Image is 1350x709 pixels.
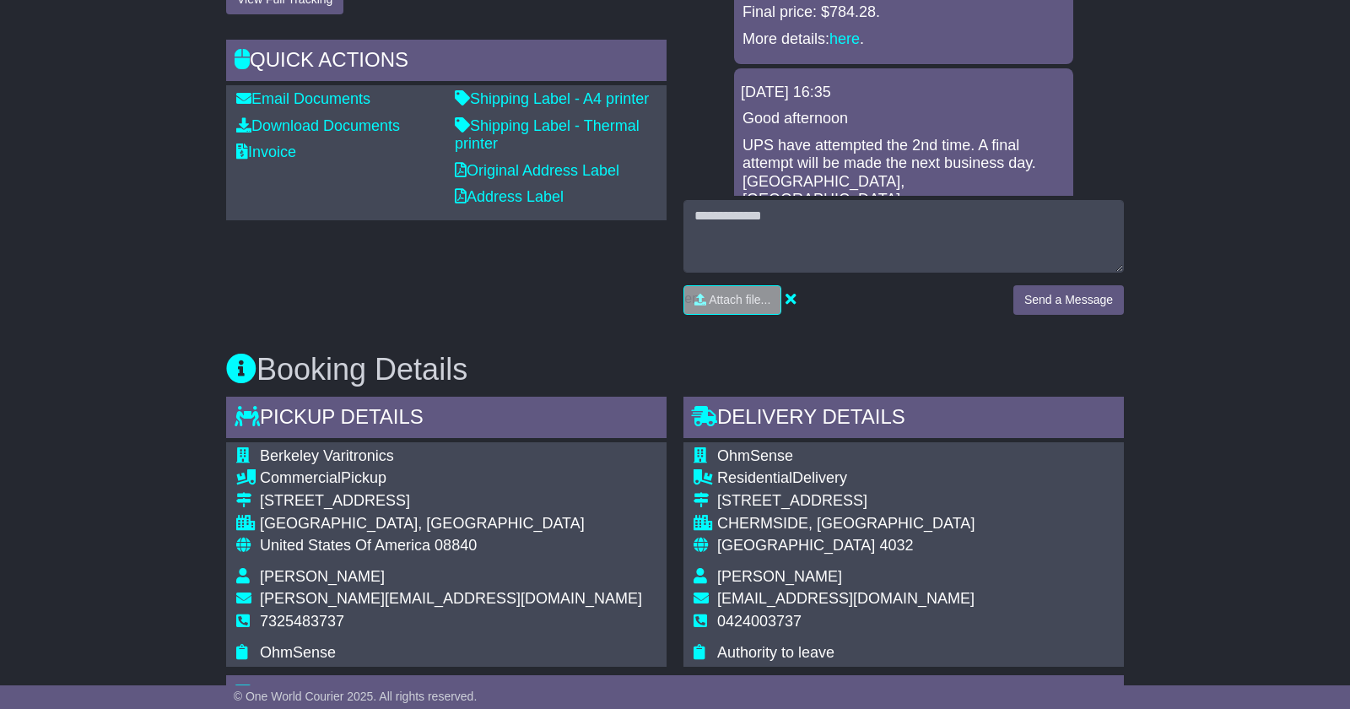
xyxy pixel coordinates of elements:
span: Residential [717,469,792,486]
div: Quick Actions [226,40,667,85]
div: [STREET_ADDRESS] [717,492,975,511]
a: here [829,30,860,47]
div: Pickup [260,469,642,488]
span: 08840 [435,537,477,554]
h3: Booking Details [226,353,1124,387]
button: Send a Message [1013,285,1124,315]
span: 7325483737 [260,613,344,630]
a: Email Documents [236,90,370,107]
span: Authority to leave [717,644,834,661]
span: [PERSON_NAME] [717,568,842,585]
a: Invoice [236,143,296,160]
div: Pickup Details [226,397,667,442]
span: [GEOGRAPHIC_DATA] [717,537,875,554]
span: OhmSense [717,447,793,464]
div: [DATE] 16:35 [741,84,1066,102]
span: OhmSense [260,644,336,661]
a: Shipping Label - A4 printer [455,90,649,107]
span: 0424003737 [717,613,802,630]
span: © One World Courier 2025. All rights reserved. [234,690,478,703]
a: Original Address Label [455,162,619,179]
div: Delivery Details [683,397,1124,442]
span: [PERSON_NAME] [260,568,385,585]
span: Berkeley Varitronics [260,447,394,464]
div: Delivery [717,469,975,488]
div: [GEOGRAPHIC_DATA], [GEOGRAPHIC_DATA] [260,515,642,533]
span: [PERSON_NAME][EMAIL_ADDRESS][DOMAIN_NAME] [260,590,642,607]
p: Good afternoon [742,110,1065,128]
p: Final price: $784.28. [742,3,1065,22]
span: Commercial [260,469,341,486]
span: 4032 [879,537,913,554]
a: Download Documents [236,117,400,134]
div: CHERMSIDE, [GEOGRAPHIC_DATA] [717,515,975,533]
span: United States Of America [260,537,430,554]
div: [STREET_ADDRESS] [260,492,642,511]
a: Address Label [455,188,564,205]
span: [EMAIL_ADDRESS][DOMAIN_NAME] [717,590,975,607]
p: More details: . [742,30,1065,49]
a: Shipping Label - Thermal printer [455,117,640,153]
p: UPS have attempted the 2nd time. A final attempt will be made the next business day. [GEOGRAPHIC_... [742,137,1065,209]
